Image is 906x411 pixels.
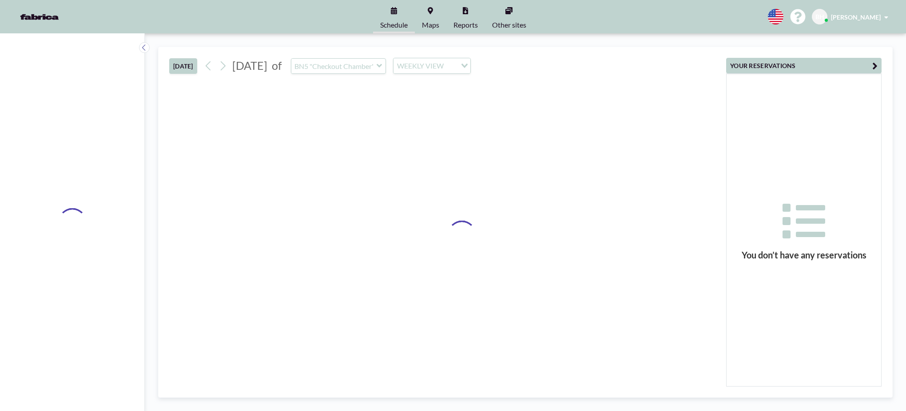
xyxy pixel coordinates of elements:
span: Schedule [380,21,408,28]
button: [DATE] [169,58,197,74]
div: Search for option [393,58,470,73]
input: Search for option [446,60,456,72]
span: Other sites [492,21,526,28]
span: BH [815,13,824,21]
input: BN6 "Party Room" [291,59,377,73]
span: [DATE] [232,59,267,72]
span: WEEKLY VIEW [395,60,445,72]
button: YOUR RESERVATIONS [726,58,882,73]
img: organization-logo [14,8,65,26]
span: Maps [422,21,439,28]
span: Reports [453,21,478,28]
span: [PERSON_NAME] [831,13,881,21]
h3: You don’t have any reservations [727,250,881,261]
span: of [272,59,282,73]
